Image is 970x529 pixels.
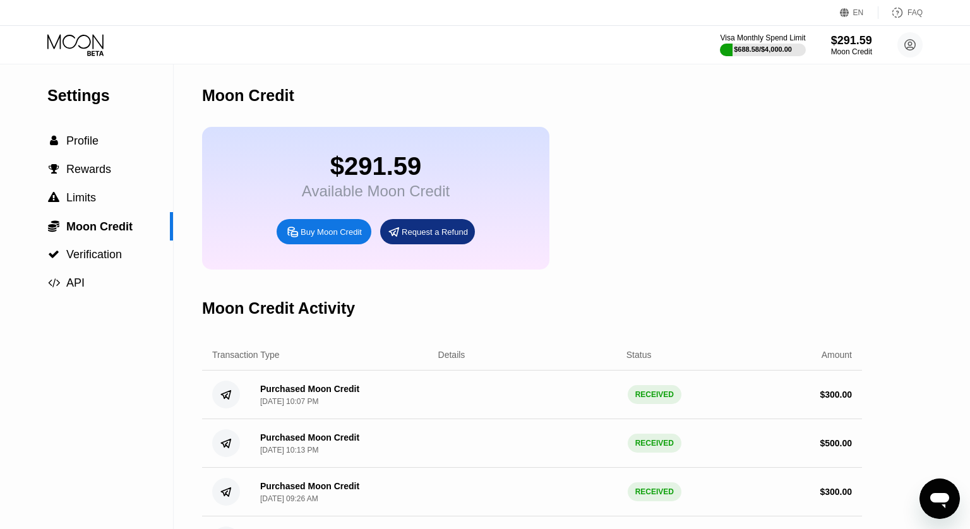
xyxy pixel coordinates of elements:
div: Purchased Moon Credit [260,481,359,491]
div: Request a Refund [402,227,468,237]
div: RECEIVED [628,482,681,501]
div: FAQ [907,8,923,17]
div: $ 500.00 [820,438,852,448]
div: Buy Moon Credit [277,219,371,244]
div: Transaction Type [212,350,280,360]
div: RECEIVED [628,434,681,453]
div: $291.59Moon Credit [831,34,872,56]
span:  [49,163,59,175]
div: $291.59 [302,152,450,181]
span:  [48,192,59,203]
div:  [47,249,60,260]
div: [DATE] 10:13 PM [260,446,318,455]
div: Available Moon Credit [302,182,450,200]
span: Limits [66,191,96,204]
iframe: Кнопка запуска окна обмена сообщениями [919,478,960,519]
div: Buy Moon Credit [301,227,362,237]
div:  [47,220,60,232]
div: FAQ [878,6,923,19]
span: Moon Credit [66,220,133,233]
div: EN [840,6,878,19]
div: $291.59 [831,34,872,47]
div: Purchased Moon Credit [260,384,359,394]
div: RECEIVED [628,385,681,404]
div: $688.58 / $4,000.00 [734,45,792,53]
div: Amount [822,350,852,360]
span: Profile [66,134,99,147]
div: $ 300.00 [820,389,852,400]
div:  [47,135,60,146]
div: [DATE] 09:26 AM [260,494,318,503]
div:  [47,163,60,175]
div: Request a Refund [380,219,475,244]
div: Moon Credit [831,47,872,56]
div: Purchased Moon Credit [260,432,359,443]
span:  [48,220,59,232]
span: Verification [66,248,122,261]
div: Moon Credit [202,86,294,105]
span: API [66,276,85,289]
div: $ 300.00 [820,487,852,497]
span:  [48,249,59,260]
div: Status [626,350,652,360]
div:  [47,192,60,203]
div: [DATE] 10:07 PM [260,397,318,406]
div:  [47,277,60,288]
div: EN [853,8,864,17]
div: Settings [47,86,173,105]
div: Details [438,350,465,360]
span: Rewards [66,163,111,175]
span:  [48,277,60,288]
div: Visa Monthly Spend Limit$688.58/$4,000.00 [720,33,805,56]
div: Visa Monthly Spend Limit [720,33,805,42]
span:  [50,135,58,146]
div: Moon Credit Activity [202,299,355,318]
